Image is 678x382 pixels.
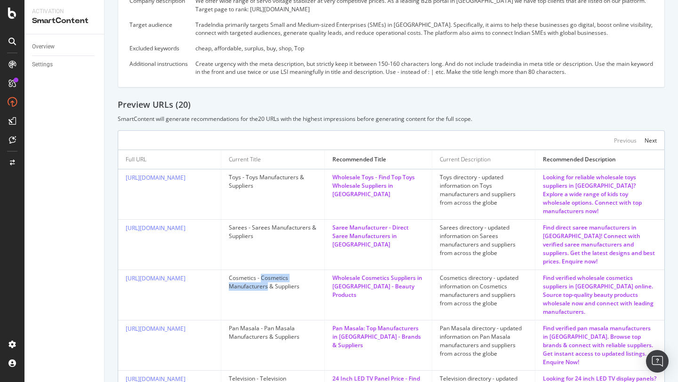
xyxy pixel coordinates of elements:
[440,324,527,358] div: Pan Masala directory - updated information on Pan Masala manufacturers and suppliers from across ...
[332,223,424,249] div: Saree Manufacturer - Direct Saree Manufacturers in [GEOGRAPHIC_DATA]
[332,274,424,299] div: Wholesale Cosmetics Suppliers in [GEOGRAPHIC_DATA] - Beauty Products
[126,274,186,282] a: [URL][DOMAIN_NAME]
[543,155,616,164] div: Recommended Description
[32,8,97,16] div: Activation
[118,115,665,123] div: SmartContent will generate recommendations for the 20 URLs with the highest impressions before ge...
[645,136,657,144] div: Next
[440,173,527,207] div: Toys directory - updated information on Toys manufacturers and suppliers from across the globe
[614,135,637,146] button: Previous
[129,21,188,29] div: Target audience
[126,325,186,333] a: [URL][DOMAIN_NAME]
[543,223,657,266] div: Find direct saree manufacturers in [GEOGRAPHIC_DATA]! Connect with verified saree manufacturers a...
[32,42,55,52] div: Overview
[195,60,653,76] div: Create urgency with the meta description, but strictly keep it between 150-160 characters long. A...
[195,44,653,52] div: cheap, affordable, surplus, buy, shop, Top
[645,135,657,146] button: Next
[229,155,261,164] div: Current Title
[32,60,53,70] div: Settings
[440,155,491,164] div: Current Description
[543,274,657,316] div: Find verified wholesale cosmetics suppliers in [GEOGRAPHIC_DATA] online. Source top-quality beaut...
[32,60,97,70] a: Settings
[332,173,424,199] div: Wholesale Toys - Find Top Toys Wholesale Suppliers in [GEOGRAPHIC_DATA]
[646,350,669,373] div: Open Intercom Messenger
[118,99,665,111] div: Preview URLs ( 20 )
[332,155,386,164] div: Recommended Title
[126,174,186,182] a: [URL][DOMAIN_NAME]
[229,223,316,240] div: Sarees - Sarees Manufacturers & Suppliers
[195,21,653,37] div: TradeIndia primarily targets Small and Medium-sized Enterprises (SMEs) in [GEOGRAPHIC_DATA]. Spec...
[543,324,657,366] div: Find verified pan masala manufacturers in [GEOGRAPHIC_DATA]. Browse top brands & connect with rel...
[32,42,97,52] a: Overview
[440,274,527,308] div: Cosmetics directory - updated information on Cosmetics manufacturers and suppliers from across th...
[129,60,188,68] div: Additional instructions
[332,324,424,350] div: Pan Masala: Top Manufacturers in [GEOGRAPHIC_DATA] - Brands & Suppliers
[229,274,316,291] div: Cosmetics - Cosmetics Manufacturers & Suppliers
[543,173,657,215] div: Looking for reliable wholesale toys suppliers in [GEOGRAPHIC_DATA]? Explore a wide range of kids ...
[229,173,316,190] div: Toys - Toys Manufacturers & Suppliers
[129,44,188,52] div: Excluded keywords
[126,224,186,232] a: [URL][DOMAIN_NAME]
[614,136,637,144] div: Previous
[126,155,146,164] div: Full URL
[32,16,97,26] div: SmartContent
[229,324,316,341] div: Pan Masala - Pan Masala Manufacturers & Suppliers
[440,223,527,257] div: Sarees directory - updated information on Sarees manufacturers and suppliers from across the globe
